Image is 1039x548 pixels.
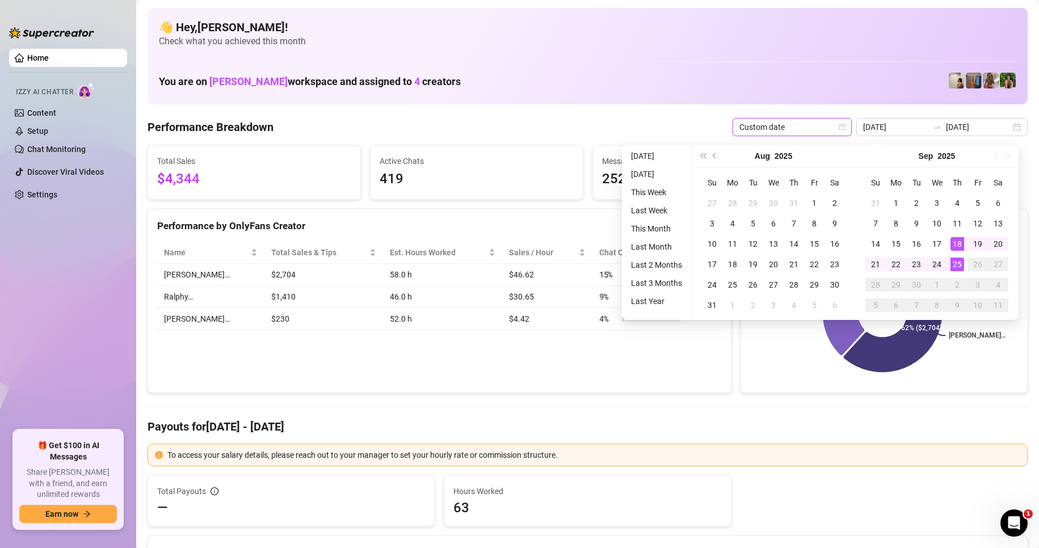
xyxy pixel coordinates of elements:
[167,449,1020,461] div: To access your salary details, please reach out to your manager to set your hourly rate or commis...
[787,196,801,210] div: 31
[626,240,687,254] li: Last Month
[157,286,264,308] td: Ralphy…
[869,217,882,230] div: 7
[971,258,985,271] div: 26
[763,213,784,234] td: 2025-08-06
[930,258,944,271] div: 24
[787,237,801,251] div: 14
[502,308,592,330] td: $4.42
[702,193,722,213] td: 2025-07-27
[991,258,1005,271] div: 27
[453,485,721,498] span: Hours Worked
[865,295,886,315] td: 2025-10-05
[19,440,117,462] span: 🎁 Get $100 in AI Messages
[746,196,760,210] div: 29
[164,246,249,259] span: Name
[906,254,927,275] td: 2025-09-23
[927,213,947,234] td: 2025-09-10
[947,254,968,275] td: 2025-09-25
[763,295,784,315] td: 2025-09-03
[971,237,985,251] div: 19
[414,75,420,87] span: 4
[599,246,706,259] span: Chat Conversion
[705,196,719,210] div: 27
[950,298,964,312] div: 9
[767,258,780,271] div: 20
[869,196,882,210] div: 31
[453,499,721,517] span: 63
[157,485,206,498] span: Total Payouts
[705,278,719,292] div: 24
[930,237,944,251] div: 17
[157,168,351,190] span: $4,344
[988,275,1008,295] td: 2025-10-04
[211,487,218,495] span: info-circle
[910,217,923,230] div: 9
[991,278,1005,292] div: 4
[157,218,722,234] div: Performance by OnlyFans Creator
[865,172,886,193] th: Su
[807,217,821,230] div: 8
[743,254,763,275] td: 2025-08-19
[502,286,592,308] td: $30.65
[722,172,743,193] th: Mo
[592,242,722,264] th: Chat Conversion
[767,237,780,251] div: 13
[971,298,985,312] div: 10
[988,234,1008,254] td: 2025-09-20
[968,234,988,254] td: 2025-09-19
[869,278,882,292] div: 28
[927,172,947,193] th: We
[626,149,687,163] li: [DATE]
[910,196,923,210] div: 2
[390,246,486,259] div: Est. Hours Worked
[45,509,78,519] span: Earn now
[947,295,968,315] td: 2025-10-09
[27,53,49,62] a: Home
[950,196,964,210] div: 4
[784,213,804,234] td: 2025-08-07
[784,193,804,213] td: 2025-07-31
[722,254,743,275] td: 2025-08-18
[825,193,845,213] td: 2025-08-02
[949,73,965,88] img: Ralphy
[763,193,784,213] td: 2025-07-30
[16,87,73,98] span: Izzy AI Chatter
[626,204,687,217] li: Last Week
[787,278,801,292] div: 28
[157,308,264,330] td: [PERSON_NAME]…
[828,237,842,251] div: 16
[971,196,985,210] div: 5
[804,172,825,193] th: Fr
[599,268,617,281] span: 15 %
[807,237,821,251] div: 15
[804,275,825,295] td: 2025-08-29
[702,172,722,193] th: Su
[804,213,825,234] td: 2025-08-08
[763,275,784,295] td: 2025-08-27
[159,75,461,88] h1: You are on workspace and assigned to creators
[784,254,804,275] td: 2025-08-21
[209,75,288,87] span: [PERSON_NAME]
[950,258,964,271] div: 25
[599,313,617,325] span: 4 %
[991,237,1005,251] div: 20
[968,193,988,213] td: 2025-09-05
[726,196,739,210] div: 28
[825,275,845,295] td: 2025-08-30
[763,234,784,254] td: 2025-08-13
[865,213,886,234] td: 2025-09-07
[502,242,592,264] th: Sales / Hour
[869,298,882,312] div: 5
[702,275,722,295] td: 2025-08-24
[626,186,687,199] li: This Week
[743,213,763,234] td: 2025-08-05
[906,234,927,254] td: 2025-09-16
[886,295,906,315] td: 2025-10-06
[784,234,804,254] td: 2025-08-14
[889,278,903,292] div: 29
[702,213,722,234] td: 2025-08-03
[889,237,903,251] div: 15
[705,258,719,271] div: 17
[763,254,784,275] td: 2025-08-20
